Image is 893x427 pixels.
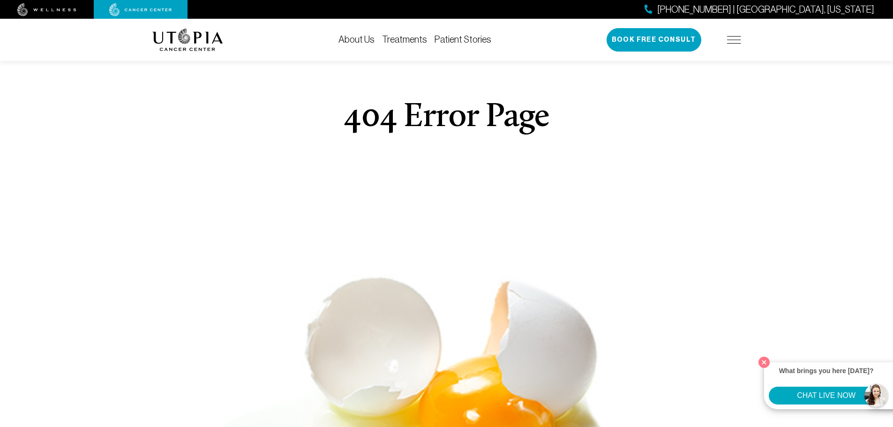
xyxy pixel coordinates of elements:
span: [PHONE_NUMBER] | [GEOGRAPHIC_DATA], [US_STATE] [657,3,874,16]
a: [PHONE_NUMBER] | [GEOGRAPHIC_DATA], [US_STATE] [645,3,874,16]
button: Book Free Consult [607,28,701,52]
h1: 404 Error Page [344,101,549,135]
strong: What brings you here [DATE]? [779,367,874,375]
img: wellness [17,3,76,16]
img: cancer center [109,3,172,16]
button: CHAT LIVE NOW [769,387,884,405]
button: Close [756,354,772,370]
a: Treatments [382,34,427,45]
a: Patient Stories [435,34,491,45]
img: logo [152,29,223,51]
img: icon-hamburger [727,36,741,44]
a: About Us [338,34,375,45]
